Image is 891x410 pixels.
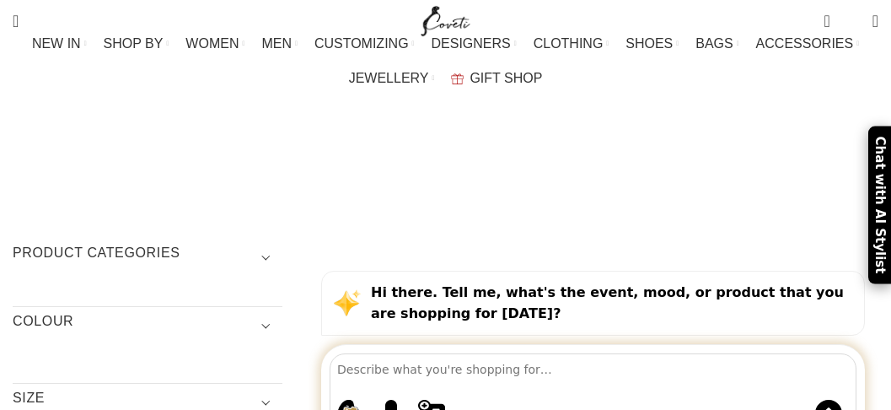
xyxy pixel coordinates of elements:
[625,27,679,61] a: SHOES
[451,62,542,95] a: GIFT SHOP
[695,35,733,51] span: BAGS
[432,27,517,61] a: DESIGNERS
[756,35,854,51] span: ACCESSORIES
[470,70,542,86] span: GIFT SHOP
[32,27,87,61] a: NEW IN
[756,27,860,61] a: ACCESSORIES
[534,35,604,51] span: CLOTHING
[314,35,409,51] span: CUSTOMIZING
[261,35,292,51] span: MEN
[261,27,297,61] a: MEN
[349,70,429,86] span: JEWELLERY
[314,27,415,61] a: CUSTOMIZING
[349,62,435,95] a: JEWELLERY
[104,27,169,61] a: SHOP BY
[432,35,511,51] span: DESIGNERS
[13,244,282,272] h3: Product categories
[825,8,838,21] span: 0
[843,4,860,38] div: My Wishlist
[185,35,239,51] span: WOMEN
[625,35,673,51] span: SHOES
[451,73,464,84] img: GiftBag
[695,27,738,61] a: BAGS
[4,4,27,38] a: Search
[417,13,474,27] a: Site logo
[32,35,81,51] span: NEW IN
[815,4,838,38] a: 0
[534,27,609,61] a: CLOTHING
[4,27,887,95] div: Main navigation
[185,27,244,61] a: WOMEN
[846,17,859,30] span: 0
[13,312,282,341] h3: COLOUR
[104,35,164,51] span: SHOP BY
